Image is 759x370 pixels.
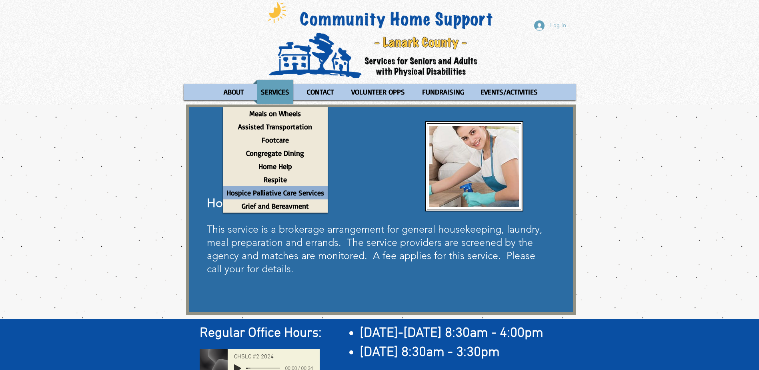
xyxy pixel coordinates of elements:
a: EVENTS/ACTIVITIES [473,80,545,104]
a: Meals on Wheels [223,107,328,120]
a: Assisted Transportation [223,120,328,133]
h2: ​ [200,324,566,343]
span: [DATE] 8:30am - 3:30pm [360,344,500,361]
p: Meals on Wheels [246,107,304,120]
p: CONTACT [303,80,337,104]
button: Log In [529,18,572,33]
span: CHSLC #2 2024 [234,354,274,360]
p: FUNDRAISING [419,80,468,104]
span: Regular Office Hours: [200,325,322,342]
p: Grief and Bereavment [238,199,312,213]
p: Footcare [258,133,292,147]
p: SERVICES [257,80,293,104]
p: EVENTS/ACTIVITIES [477,80,541,104]
a: Footcare [223,133,328,147]
p: VOLUNTEER OPPS [348,80,409,104]
p: Assisted Transportation [234,120,316,133]
a: Hospice Palliative Care Services [223,186,328,199]
span: This service is a brokerage arrangement for general housekeeping, laundry, meal preparation and e... [207,223,543,275]
a: FUNDRAISING [415,80,471,104]
p: Congregate Dining [242,147,308,160]
span: Log In [547,22,569,30]
img: Home Help1.JPG [429,126,519,207]
a: SERVICES [253,80,297,104]
a: Grief and Bereavment [223,199,328,213]
a: ABOUT [216,80,251,104]
a: Respite [223,173,328,186]
nav: Site [184,80,576,104]
a: CONTACT [299,80,342,104]
span: [DATE]-[DATE] 8:30am - 4:00pm [360,325,543,342]
a: Home Help [223,160,328,173]
a: VOLUNTEER OPPS [344,80,413,104]
p: ABOUT [220,80,247,104]
p: Home Help [255,160,296,173]
span: Home Help [207,196,269,210]
p: Respite [260,173,290,186]
a: Congregate Dining [223,147,328,160]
